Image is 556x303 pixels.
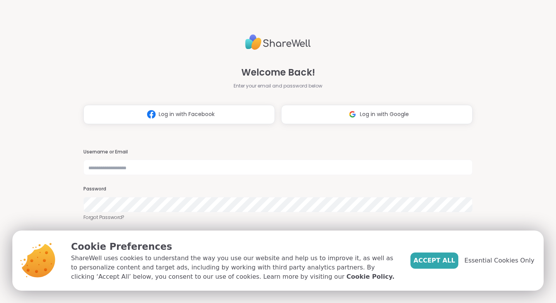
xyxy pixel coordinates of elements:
button: Log in with Google [281,105,473,124]
a: Forgot Password? [83,214,473,221]
img: ShareWell Logo [245,31,311,53]
p: ShareWell uses cookies to understand the way you use our website and help us to improve it, as we... [71,254,398,281]
button: Log in with Facebook [83,105,275,124]
h3: Username or Email [83,149,473,155]
span: Essential Cookies Only [464,256,534,265]
span: Welcome Back! [241,66,315,79]
span: Accept All [414,256,455,265]
span: Enter your email and password below [234,82,322,89]
span: Log in with Google [360,110,409,118]
button: Accept All [410,252,458,269]
img: ShareWell Logomark [345,107,360,121]
p: Cookie Preferences [71,240,398,254]
img: ShareWell Logomark [144,107,159,121]
span: Log in with Facebook [159,110,215,118]
h3: Password [83,186,473,192]
a: Cookie Policy. [346,272,394,281]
